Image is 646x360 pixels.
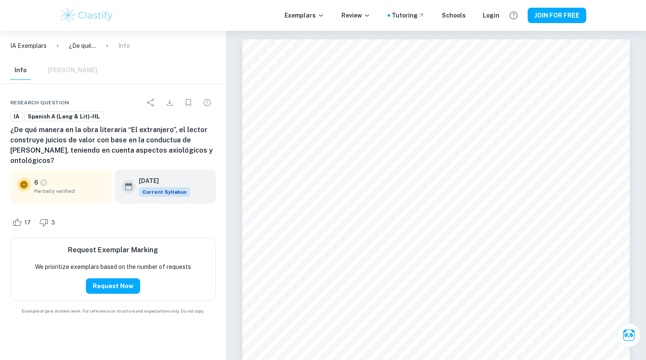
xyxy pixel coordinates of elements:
button: Help and Feedback [506,8,521,23]
h6: Request Exemplar Marking [68,245,158,255]
div: This exemplar is based on the current syllabus. Feel free to refer to it for inspiration/ideas wh... [139,187,190,197]
button: JOIN FOR FREE [528,8,586,23]
span: 17 [20,218,35,227]
button: Request Now [86,278,140,294]
div: Like [10,215,35,229]
a: Schools [442,11,466,20]
p: ¿De qué manera en la obra literaria “El extranjero”, el lector construye juicios de valor con bas... [69,41,96,50]
span: Spanish A (Lang & Lit)-HL [25,112,103,121]
p: 6 [34,178,38,187]
div: Report issue [199,94,216,111]
h6: ¿De qué manera en la obra literaria “El extranjero”, el lector construye juicios de valor con bas... [10,125,216,166]
a: IA [10,111,23,122]
p: We prioritize exemplars based on the number of requests [35,262,191,271]
a: Grade partially verified [40,179,47,186]
span: Example of past student work. For reference on structure and expectations only. Do not copy. [10,308,216,314]
a: Spanish A (Lang & Lit)-HL [24,111,103,122]
div: Share [142,94,159,111]
h6: [DATE] [139,176,183,186]
a: Login [483,11,499,20]
span: Current Syllabus [139,187,190,197]
span: IA [11,112,22,121]
span: Partially verified [34,187,105,195]
p: Info [118,41,130,50]
p: Review [341,11,370,20]
button: Ask Clai [617,323,641,347]
button: Info [10,61,31,80]
div: Bookmark [180,94,197,111]
img: Clastify logo [60,7,114,24]
span: Research question [10,99,69,106]
div: Download [161,94,178,111]
div: Dislike [37,215,60,229]
p: Exemplars [285,11,324,20]
a: Tutoring [392,11,425,20]
span: 3 [47,218,60,227]
a: IA Exemplars [10,41,47,50]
